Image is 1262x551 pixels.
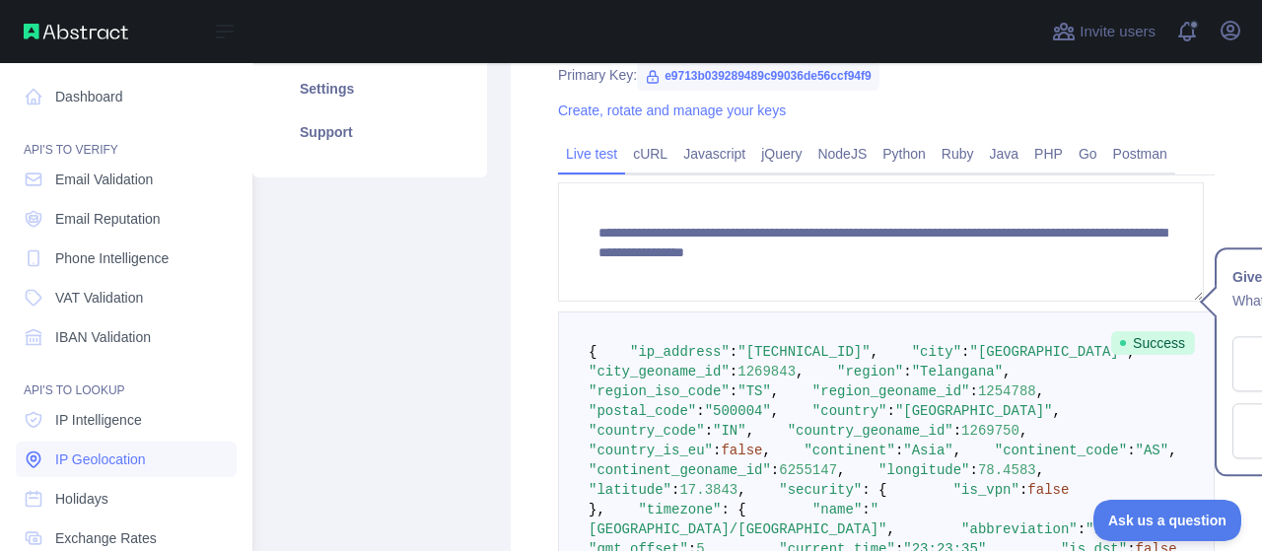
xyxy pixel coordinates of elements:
[737,344,870,360] span: "[TECHNICAL_ID]"
[796,364,804,379] span: ,
[1127,443,1135,458] span: :
[1168,443,1176,458] span: ,
[16,162,237,197] a: Email Validation
[771,383,779,399] span: ,
[970,462,978,478] span: :
[737,482,745,498] span: ,
[1086,521,1127,537] span: "IST"
[16,79,237,114] a: Dashboard
[978,462,1036,478] span: 78.4583
[705,423,713,439] span: :
[1111,331,1195,355] span: Success
[589,364,730,379] span: "city_geoname_id"
[730,344,737,360] span: :
[812,383,970,399] span: "region_geoname_id"
[589,383,730,399] span: "region_iso_code"
[762,443,770,458] span: ,
[961,344,969,360] span: :
[1026,138,1071,170] a: PHP
[934,138,982,170] a: Ruby
[912,344,961,360] span: "city"
[625,138,675,170] a: cURL
[24,24,128,39] img: Abstract API
[55,248,169,268] span: Phone Intelligence
[862,502,870,517] span: :
[276,67,463,110] a: Settings
[55,489,108,509] span: Holidays
[903,443,952,458] span: "Asia"
[1027,482,1069,498] span: false
[721,502,745,517] span: : {
[558,65,1215,85] div: Primary Key:
[788,423,953,439] span: "country_geoname_id"
[837,462,845,478] span: ,
[809,138,875,170] a: NodeJS
[771,403,779,419] span: ,
[886,403,894,419] span: :
[970,344,1128,360] span: "[GEOGRAPHIC_DATA]"
[862,482,886,498] span: : {
[1136,443,1169,458] span: "AS"
[978,383,1036,399] span: 1254788
[16,359,237,398] div: API'S TO LOOKUP
[1053,403,1061,419] span: ,
[871,344,878,360] span: ,
[837,364,903,379] span: "region"
[721,443,762,458] span: false
[730,364,737,379] span: :
[812,403,887,419] span: "country"
[1078,521,1086,537] span: :
[1036,462,1044,478] span: ,
[55,170,153,189] span: Email Validation
[961,423,1019,439] span: 1269750
[55,410,142,430] span: IP Intelligence
[953,423,961,439] span: :
[746,423,754,439] span: ,
[55,449,146,469] span: IP Geolocation
[737,383,771,399] span: "TS"
[1080,21,1156,43] span: Invite users
[895,443,903,458] span: :
[589,423,705,439] span: "country_code"
[16,481,237,517] a: Holidays
[886,521,894,537] span: ,
[1105,138,1175,170] a: Postman
[804,443,894,458] span: "continent"
[1071,138,1105,170] a: Go
[903,364,911,379] span: :
[1036,383,1044,399] span: ,
[16,280,237,315] a: VAT Validation
[16,201,237,237] a: Email Reputation
[630,344,730,360] span: "ip_address"
[812,502,862,517] span: "name"
[589,502,605,517] span: },
[737,364,796,379] span: 1269843
[16,319,237,355] a: IBAN Validation
[1093,500,1242,541] iframe: Toggle Customer Support
[558,103,786,118] a: Create, rotate and manage your keys
[589,482,671,498] span: "latitude"
[779,462,837,478] span: 6255147
[16,118,237,158] div: API'S TO VERIFY
[589,443,713,458] span: "country_is_eu"
[878,462,969,478] span: "longitude"
[1019,423,1027,439] span: ,
[276,110,463,154] a: Support
[895,403,1053,419] span: "[GEOGRAPHIC_DATA]"
[1019,482,1027,498] span: :
[713,423,746,439] span: "IN"
[961,521,1078,537] span: "abbreviation"
[730,383,737,399] span: :
[953,443,961,458] span: ,
[953,482,1019,498] span: "is_vpn"
[16,241,237,276] a: Phone Intelligence
[679,482,737,498] span: 17.3843
[982,138,1027,170] a: Java
[675,138,753,170] a: Javascript
[637,61,879,91] span: e9713b039289489c99036de56ccf94f9
[55,528,157,548] span: Exchange Rates
[16,402,237,438] a: IP Intelligence
[671,482,679,498] span: :
[705,403,771,419] span: "500004"
[713,443,721,458] span: :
